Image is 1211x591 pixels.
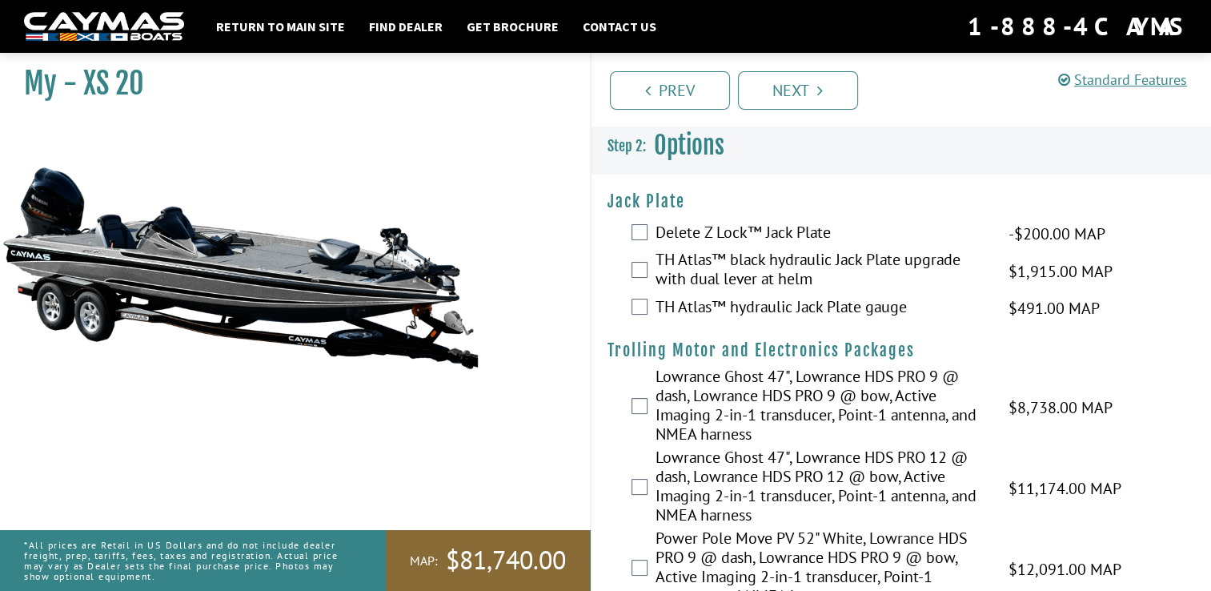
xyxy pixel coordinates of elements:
[1008,396,1113,420] span: $8,738.00 MAP
[656,448,989,529] label: Lowrance Ghost 47", Lowrance HDS PRO 12 @ dash, Lowrance HDS PRO 12 @ bow, Active Imaging 2-in-1 ...
[1008,557,1121,581] span: $12,091.00 MAP
[361,16,451,37] a: Find Dealer
[738,71,858,110] a: Next
[24,12,184,42] img: white-logo-c9c8dbefe5ff5ceceb0f0178aa75bf4bb51f6bca0971e226c86eb53dfe498488.png
[575,16,664,37] a: Contact Us
[656,223,989,246] label: Delete Z Lock™ Jack Plate
[1008,476,1121,501] span: $11,174.00 MAP
[1058,70,1187,89] a: Standard Features
[608,340,1196,360] h4: Trolling Motor and Electronics Packages
[386,530,590,591] a: MAP:$81,740.00
[656,367,989,448] label: Lowrance Ghost 47", Lowrance HDS PRO 9 @ dash, Lowrance HDS PRO 9 @ bow, Active Imaging 2-in-1 tr...
[24,66,550,102] h1: My - XS 20
[446,544,566,577] span: $81,740.00
[24,532,350,590] p: *All prices are Retail in US Dollars and do not include dealer freight, prep, tariffs, fees, taxe...
[1008,222,1105,246] span: -$200.00 MAP
[1008,296,1100,320] span: $491.00 MAP
[968,9,1187,44] div: 1-888-4CAYMAS
[208,16,353,37] a: Return to main site
[656,297,989,320] label: TH Atlas™ hydraulic Jack Plate gauge
[459,16,567,37] a: Get Brochure
[410,553,438,569] span: MAP:
[610,71,730,110] a: Prev
[656,250,989,292] label: TH Atlas™ black hydraulic Jack Plate upgrade with dual lever at helm
[608,191,1196,211] h4: Jack Plate
[1008,259,1113,283] span: $1,915.00 MAP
